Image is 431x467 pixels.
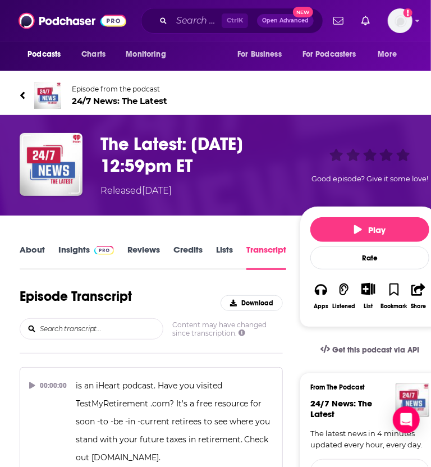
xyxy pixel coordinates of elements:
[126,47,166,62] span: Monitoring
[81,47,106,62] span: Charts
[295,44,373,65] button: open menu
[332,345,419,355] span: Get this podcast via API
[310,398,372,419] a: 24/7 News: The Latest
[357,11,374,30] a: Show notifications dropdown
[388,8,412,33] button: Show profile menu
[27,47,61,62] span: Podcasts
[302,47,356,62] span: For Podcasters
[393,406,420,433] div: Open Intercom Messenger
[34,82,61,109] img: 24/7 News: The Latest
[388,8,412,33] span: Logged in as meg_reilly_edl
[246,244,286,270] a: Transcript
[293,7,313,17] span: New
[388,8,412,33] img: User Profile
[332,276,356,317] button: Listened
[411,303,426,310] div: Share
[310,276,332,317] button: Apps
[172,12,222,30] input: Search podcasts, credits, & more...
[72,95,167,106] span: 24/7 News: The Latest
[141,8,323,34] div: Search podcasts, credits, & more...
[172,321,283,337] span: Content may have changed since transcription.
[216,244,233,270] a: Lists
[408,276,429,317] button: Share
[310,428,429,450] a: The latest news in 4 minutes updated every hour, every day.
[333,303,356,310] div: Listened
[118,44,180,65] button: open menu
[127,244,160,270] a: Reviews
[329,11,348,30] a: Show notifications dropdown
[20,288,132,305] h1: Episode Transcript
[221,295,283,311] button: Download
[74,44,112,65] a: Charts
[76,381,273,463] span: is an iHeart podcast. Have you visited TestMyRetirement .com? It's a free resource for soon -to -...
[378,47,397,62] span: More
[364,303,373,310] div: List
[94,246,114,255] img: Podchaser Pro
[100,133,295,177] h3: The Latest: 10/07/2025 12:59pm ET
[310,217,429,242] button: Play
[29,377,67,395] div: 00:00:00
[311,175,428,183] span: Good episode? Give it some love!
[58,244,114,270] a: InsightsPodchaser Pro
[357,283,380,295] button: Show More Button
[257,14,314,28] button: Open AdvancedNew
[20,244,45,270] a: About
[20,44,75,65] button: open menu
[380,276,408,317] button: Bookmark
[370,44,411,65] button: open menu
[354,225,386,235] span: Play
[222,13,248,28] span: Ctrl K
[237,47,282,62] span: For Business
[72,85,167,93] span: Episode from the podcast
[314,303,328,310] div: Apps
[404,8,412,17] svg: Add a profile image
[39,319,163,339] input: Search transcript...
[20,133,82,196] img: The Latest: 10/07/2025 12:59pm ET
[262,18,309,24] span: Open Advanced
[310,383,420,391] h3: From The Podcast
[241,299,273,307] span: Download
[19,10,126,31] img: Podchaser - Follow, Share and Rate Podcasts
[396,383,429,417] img: 24/7 News: The Latest
[100,184,172,198] div: Released [DATE]
[173,244,203,270] a: Credits
[310,246,429,269] div: Rate
[230,44,296,65] button: open menu
[381,303,407,310] div: Bookmark
[311,336,428,364] a: Get this podcast via API
[356,276,380,317] div: Show More ButtonList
